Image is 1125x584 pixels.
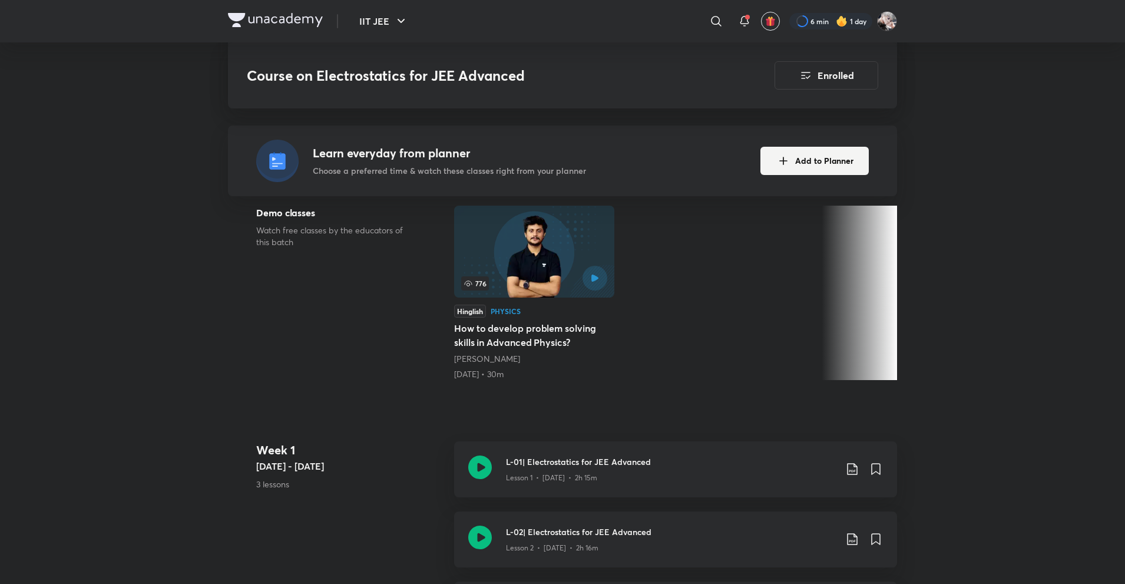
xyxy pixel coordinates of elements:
[461,276,489,291] span: 776
[454,321,614,349] h5: How to develop problem solving skills in Advanced Physics?
[313,164,586,177] p: Choose a preferred time & watch these classes right from your planner
[877,11,897,31] img: Navin Raj
[454,368,614,380] div: 21st Mar • 30m
[506,473,597,483] p: Lesson 1 • [DATE] • 2h 15m
[454,441,897,512] a: L-01| Electrostatics for JEE AdvancedLesson 1 • [DATE] • 2h 15m
[765,16,776,27] img: avatar
[256,206,416,220] h5: Demo classes
[760,147,869,175] button: Add to Planner
[761,12,780,31] button: avatar
[454,353,614,365] div: Vaibhav Singh
[247,67,708,84] h3: Course on Electrostatics for JEE Advanced
[454,512,897,582] a: L-02| Electrostatics for JEE AdvancedLesson 2 • [DATE] • 2h 16m
[256,225,416,248] p: Watch free classes by the educators of this batch
[506,456,836,468] h3: L-01| Electrostatics for JEE Advanced
[491,308,521,315] div: Physics
[454,353,520,364] a: [PERSON_NAME]
[256,441,445,459] h4: Week 1
[506,543,598,553] p: Lesson 2 • [DATE] • 2h 16m
[775,61,878,90] button: Enrolled
[256,459,445,473] h5: [DATE] - [DATE]
[454,206,614,380] a: 776HinglishPhysicsHow to develop problem solving skills in Advanced Physics?[PERSON_NAME][DATE] •...
[352,9,415,33] button: IIT JEE
[454,305,486,318] div: Hinglish
[454,206,614,380] a: How to develop problem solving skills in Advanced Physics?
[506,526,836,538] h3: L-02| Electrostatics for JEE Advanced
[228,13,323,27] img: Company Logo
[313,144,586,162] h4: Learn everyday from planner
[256,478,445,490] p: 3 lessons
[228,13,323,30] a: Company Logo
[836,15,848,27] img: streak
